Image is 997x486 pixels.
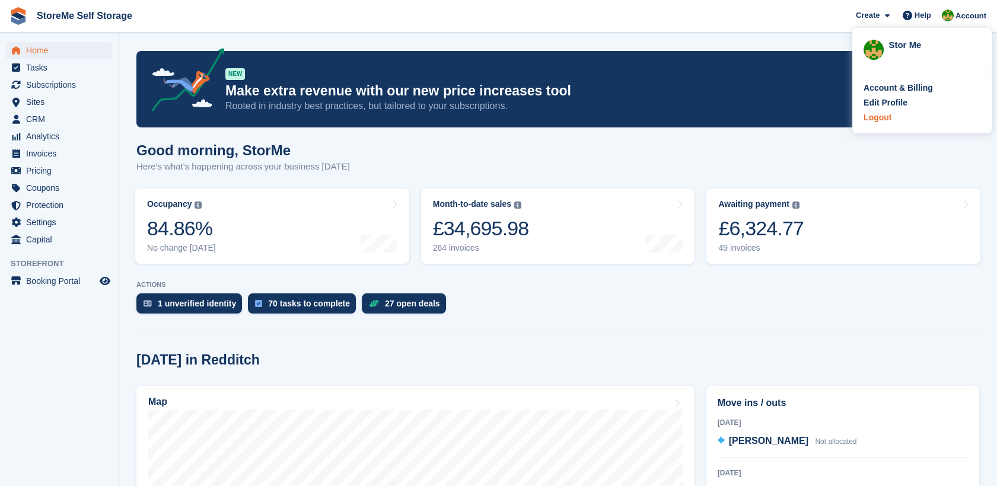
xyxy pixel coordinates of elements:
span: Sites [26,94,97,110]
span: Help [915,9,931,21]
a: Preview store [98,274,112,288]
a: menu [6,231,112,248]
span: Subscriptions [26,76,97,93]
span: Analytics [26,128,97,145]
h2: Map [148,397,167,407]
img: deal-1b604bf984904fb50ccaf53a9ad4b4a5d6e5aea283cecdc64d6e3604feb123c2.svg [369,299,379,308]
a: menu [6,111,112,127]
span: Protection [26,197,97,213]
span: CRM [26,111,97,127]
img: task-75834270c22a3079a89374b754ae025e5fb1db73e45f91037f5363f120a921f8.svg [255,300,262,307]
span: Create [856,9,880,21]
span: Settings [26,214,97,231]
p: Make extra revenue with our new price increases tool [225,82,875,100]
a: menu [6,59,112,76]
span: Coupons [26,180,97,196]
div: Logout [864,111,891,124]
div: Awaiting payment [718,199,789,209]
img: icon-info-grey-7440780725fd019a000dd9b08b2336e03edf1995a4989e88bcd33f0948082b44.svg [195,202,202,209]
img: icon-info-grey-7440780725fd019a000dd9b08b2336e03edf1995a4989e88bcd33f0948082b44.svg [514,202,521,209]
div: Month-to-date sales [433,199,511,209]
div: 1 unverified identity [158,299,236,308]
img: verify_identity-adf6edd0f0f0b5bbfe63781bf79b02c33cf7c696d77639b501bdc392416b5a36.svg [144,300,152,307]
a: menu [6,273,112,289]
span: Not allocated [815,437,856,446]
a: Awaiting payment £6,324.77 49 invoices [706,188,980,264]
span: Home [26,42,97,59]
div: No change [DATE] [147,243,216,253]
span: Tasks [26,59,97,76]
a: Occupancy 84.86% No change [DATE] [135,188,409,264]
a: menu [6,94,112,110]
p: Rooted in industry best practices, but tailored to your subscriptions. [225,100,875,113]
div: Edit Profile [864,97,907,109]
div: 84.86% [147,216,216,241]
span: Capital [26,231,97,248]
div: 264 invoices [433,243,529,253]
a: 70 tasks to complete [248,293,362,319]
img: StorMe [864,40,884,60]
a: Edit Profile [864,97,980,109]
h1: Good morning, StorMe [136,142,350,158]
a: Account & Billing [864,82,980,94]
a: StoreMe Self Storage [32,6,137,25]
span: Storefront [11,258,118,270]
div: 27 open deals [385,299,440,308]
a: menu [6,128,112,145]
img: StorMe [942,9,954,21]
div: Stor Me [888,39,980,49]
a: menu [6,214,112,231]
p: Here's what's happening across your business [DATE] [136,160,350,174]
a: 27 open deals [362,293,452,319]
h2: Move ins / outs [718,396,968,410]
a: menu [6,162,112,179]
a: menu [6,145,112,162]
div: Occupancy [147,199,192,209]
span: Booking Portal [26,273,97,289]
a: Month-to-date sales £34,695.98 264 invoices [421,188,695,264]
a: menu [6,42,112,59]
div: Account & Billing [864,82,933,94]
img: stora-icon-8386f47178a22dfd0bd8f6a31ec36ba5ce8667c1dd55bd0f319d3a0aa187defe.svg [9,7,27,25]
h2: [DATE] in Redditch [136,352,260,368]
a: Logout [864,111,980,124]
p: ACTIONS [136,281,979,289]
span: Pricing [26,162,97,179]
div: 70 tasks to complete [268,299,350,308]
a: menu [6,76,112,93]
div: £34,695.98 [433,216,529,241]
div: [DATE] [718,417,968,428]
div: £6,324.77 [718,216,804,241]
span: Invoices [26,145,97,162]
img: icon-info-grey-7440780725fd019a000dd9b08b2336e03edf1995a4989e88bcd33f0948082b44.svg [792,202,799,209]
div: NEW [225,68,245,80]
a: [PERSON_NAME] Not allocated [718,434,857,449]
span: Account [955,10,986,22]
a: menu [6,180,112,196]
div: 49 invoices [718,243,804,253]
div: [DATE] [718,468,968,478]
a: menu [6,197,112,213]
span: [PERSON_NAME] [729,436,808,446]
a: 1 unverified identity [136,293,248,319]
img: price-adjustments-announcement-icon-8257ccfd72463d97f412b2fc003d46551f7dbcb40ab6d574587a9cd5c0d94... [142,48,225,116]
